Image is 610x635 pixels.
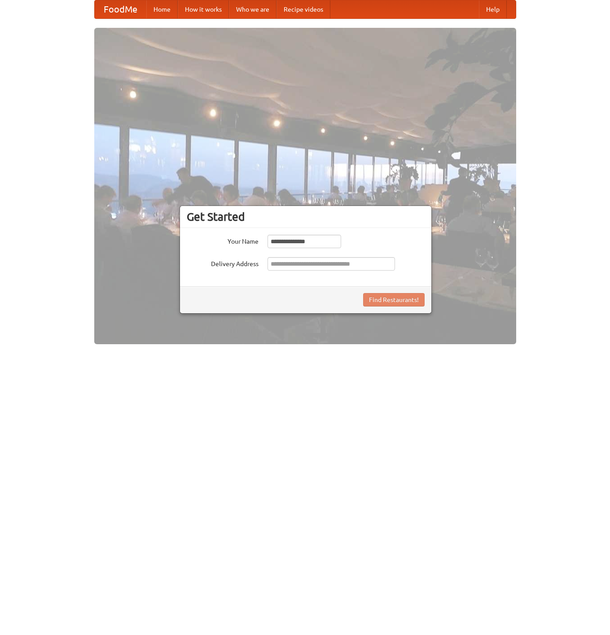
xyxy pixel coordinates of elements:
[187,235,259,246] label: Your Name
[95,0,146,18] a: FoodMe
[229,0,276,18] a: Who we are
[146,0,178,18] a: Home
[187,257,259,268] label: Delivery Address
[276,0,330,18] a: Recipe videos
[479,0,507,18] a: Help
[363,293,425,307] button: Find Restaurants!
[187,210,425,223] h3: Get Started
[178,0,229,18] a: How it works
